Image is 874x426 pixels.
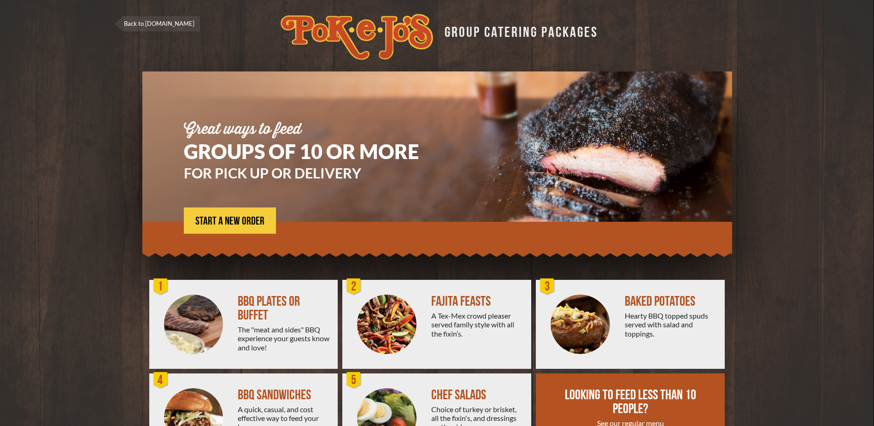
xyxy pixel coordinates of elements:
div: BAKED POTATOES [625,295,717,308]
div: LOOKING TO FEED LESS THAN 10 PEOPLE? [563,388,698,416]
img: logo.svg [281,14,433,60]
img: PEJ-Baked-Potato.png [551,295,610,354]
div: CHEF SALADS [431,388,524,402]
div: GROUP CATERING PACKAGES [438,21,598,39]
h3: FOR PICK UP OR DELIVERY [184,166,446,180]
div: Great ways to feed [184,122,446,137]
div: BBQ SANDWICHES [238,388,330,402]
div: 2 [345,278,363,296]
h1: GROUPS OF 10 OR MORE [184,142,446,161]
div: 1 [152,278,170,296]
div: A Tex-Mex crowd pleaser served family style with all the fixin’s. [431,311,524,338]
div: FAJITA FEASTS [431,295,524,308]
div: BBQ PLATES OR BUFFET [238,295,330,322]
img: PEJ-BBQ-Buffet.png [164,295,223,354]
img: PEJ-Fajitas.png [357,295,416,354]
div: The "meat and sides" BBQ experience your guests know and love! [238,325,330,352]
span: START A NEW ORDER [195,216,264,227]
a: START A NEW ORDER [184,207,276,234]
div: 3 [538,278,557,296]
div: 5 [345,371,363,390]
a: Back to [DOMAIN_NAME] [115,16,200,31]
div: 4 [152,371,170,390]
div: Hearty BBQ topped spuds served with salad and toppings. [625,311,717,338]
